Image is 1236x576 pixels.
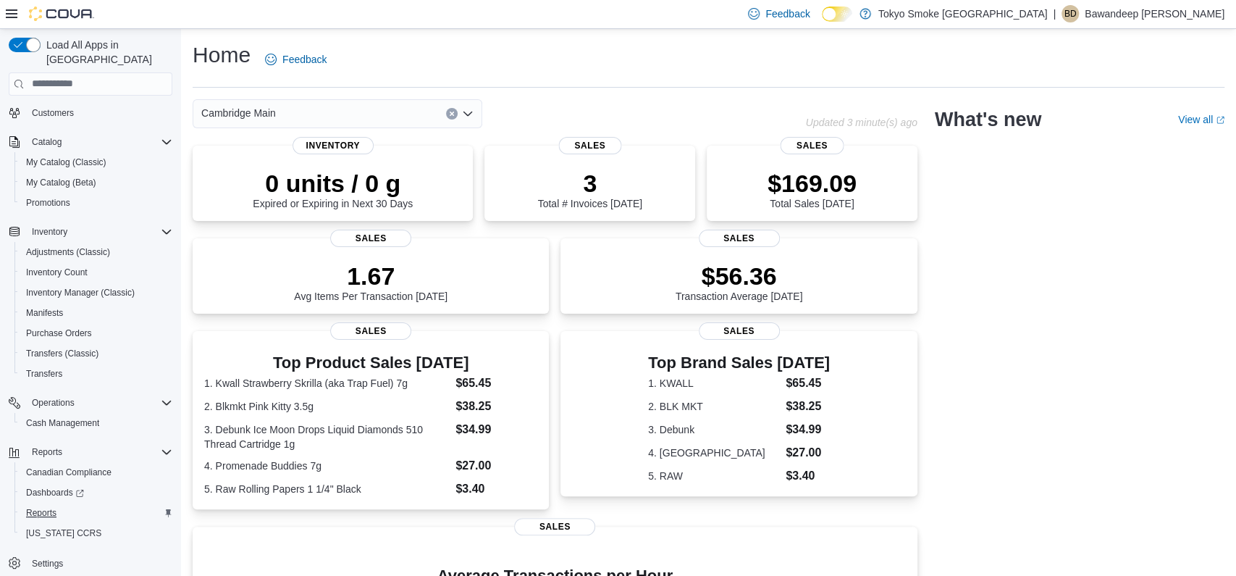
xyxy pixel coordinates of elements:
span: My Catalog (Beta) [26,177,96,188]
span: Operations [26,394,172,412]
a: [US_STATE] CCRS [20,525,107,542]
dd: $27.00 [786,444,830,462]
dd: $34.99 [455,421,537,438]
div: Transaction Average [DATE] [676,262,803,302]
span: Adjustments (Classic) [26,246,110,258]
dt: 5. RAW [648,469,780,483]
span: Reports [32,446,62,458]
a: Feedback [259,45,332,74]
input: Dark Mode [822,7,852,22]
p: $56.36 [676,262,803,291]
span: Feedback [282,52,327,67]
a: My Catalog (Classic) [20,154,112,171]
div: Bawandeep Dhesi [1061,5,1079,22]
span: Transfers (Classic) [20,345,172,362]
button: My Catalog (Beta) [14,172,178,193]
button: Canadian Compliance [14,462,178,483]
span: My Catalog (Classic) [20,154,172,171]
p: 1.67 [294,262,447,291]
a: Purchase Orders [20,325,98,342]
span: Operations [32,397,75,409]
span: Purchase Orders [20,325,172,342]
a: Dashboards [20,484,90,501]
span: Load All Apps in [GEOGRAPHIC_DATA] [41,38,172,67]
span: Settings [32,558,63,569]
button: Catalog [3,132,178,152]
dt: 5. Raw Rolling Papers 1 1/4" Black [204,482,450,496]
span: Sales [699,230,780,247]
span: Purchase Orders [26,327,92,339]
h3: Top Product Sales [DATE] [204,354,537,372]
img: Cova [29,7,94,21]
span: Sales [330,230,411,247]
button: Manifests [14,303,178,323]
dd: $34.99 [786,421,830,438]
a: Settings [26,555,69,572]
a: Promotions [20,194,76,212]
button: Operations [26,394,80,412]
span: Reports [20,504,172,522]
span: Sales [330,322,411,340]
span: Feedback [765,7,810,21]
dt: 2. BLK MKT [648,399,780,414]
dt: 1. KWALL [648,376,780,391]
dd: $38.25 [786,398,830,415]
button: Cash Management [14,413,178,433]
button: [US_STATE] CCRS [14,523,178,543]
span: Inventory [26,223,172,241]
dd: $65.45 [455,375,537,392]
p: $169.09 [768,169,857,198]
dd: $3.40 [455,480,537,498]
a: View allExternal link [1178,114,1224,125]
button: Transfers (Classic) [14,343,178,364]
span: Manifests [26,307,63,319]
button: Catalog [26,133,67,151]
span: Promotions [26,197,70,209]
a: Inventory Count [20,264,93,281]
a: Dashboards [14,483,178,503]
span: Canadian Compliance [20,464,172,481]
span: BD [1064,5,1077,22]
span: Sales [699,322,780,340]
span: Reports [26,443,172,461]
p: Bawandeep [PERSON_NAME] [1085,5,1224,22]
button: Promotions [14,193,178,213]
dd: $27.00 [455,457,537,475]
div: Expired or Expiring in Next 30 Days [253,169,413,209]
span: Transfers [26,368,62,380]
span: Sales [781,137,844,154]
span: [US_STATE] CCRS [26,527,101,539]
span: Inventory Count [20,264,172,281]
span: Cash Management [20,414,172,432]
button: Inventory [3,222,178,242]
p: 0 units / 0 g [253,169,413,198]
span: Sales [514,518,595,535]
a: Customers [26,104,80,122]
p: Tokyo Smoke [GEOGRAPHIC_DATA] [878,5,1048,22]
span: Transfers (Classic) [26,348,98,359]
h2: What's new [935,108,1041,131]
span: Settings [26,554,172,572]
div: Avg Items Per Transaction [DATE] [294,262,447,302]
span: Transfers [20,365,172,383]
span: Customers [26,104,172,122]
button: Reports [3,442,178,462]
button: Purchase Orders [14,323,178,343]
a: My Catalog (Beta) [20,174,102,191]
a: Manifests [20,304,69,322]
span: Customers [32,107,74,119]
button: Reports [14,503,178,523]
span: Inventory Count [26,267,88,278]
span: Inventory Manager (Classic) [20,284,172,301]
button: Inventory Manager (Classic) [14,283,178,303]
div: Total Sales [DATE] [768,169,857,209]
button: Inventory [26,223,73,241]
button: Settings [3,552,178,573]
a: Cash Management [20,414,105,432]
span: Manifests [20,304,172,322]
dt: 1. Kwall Strawberry Skrilla (aka Trap Fuel) 7g [204,376,450,391]
span: Cambridge Main [201,104,276,122]
span: Cash Management [26,417,99,429]
dt: 4. Promenade Buddies 7g [204,459,450,473]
